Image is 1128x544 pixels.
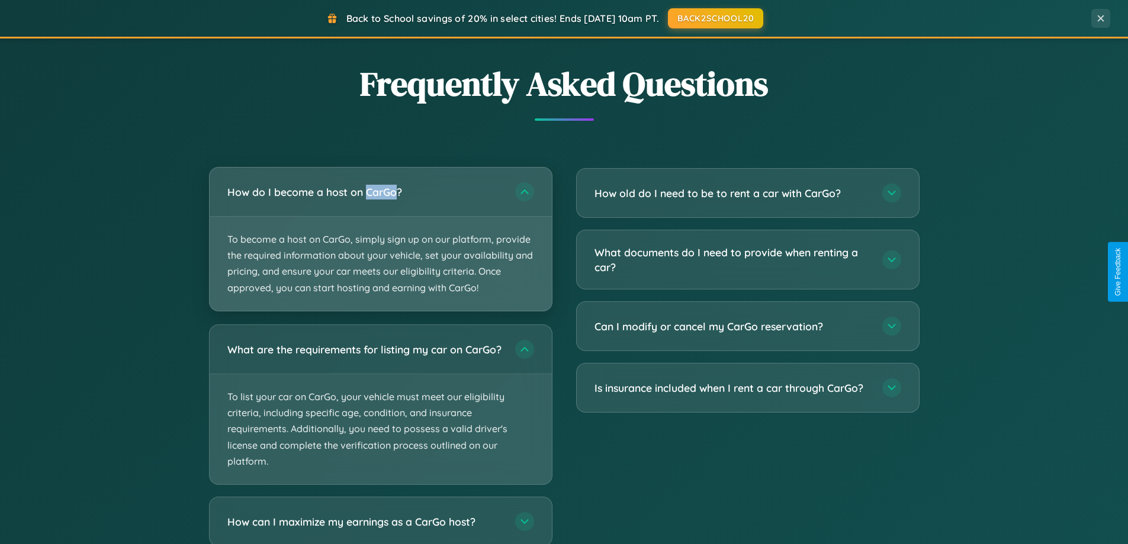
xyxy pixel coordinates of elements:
h3: How do I become a host on CarGo? [227,185,503,199]
h3: What documents do I need to provide when renting a car? [594,245,870,274]
h3: Is insurance included when I rent a car through CarGo? [594,381,870,395]
p: To list your car on CarGo, your vehicle must meet our eligibility criteria, including specific ag... [210,374,552,484]
div: Give Feedback [1114,248,1122,296]
h3: What are the requirements for listing my car on CarGo? [227,342,503,356]
h3: How old do I need to be to rent a car with CarGo? [594,186,870,201]
h3: How can I maximize my earnings as a CarGo host? [227,514,503,529]
h3: Can I modify or cancel my CarGo reservation? [594,319,870,334]
p: To become a host on CarGo, simply sign up on our platform, provide the required information about... [210,217,552,311]
button: BACK2SCHOOL20 [668,8,763,28]
h2: Frequently Asked Questions [209,61,920,107]
span: Back to School savings of 20% in select cities! Ends [DATE] 10am PT. [346,12,659,24]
